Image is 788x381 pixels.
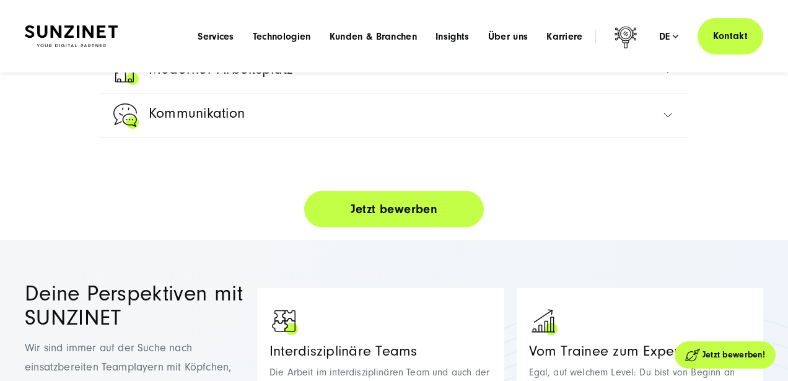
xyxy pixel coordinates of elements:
[269,307,300,338] img: module-puzzle-programming-apps-websites-48
[436,30,470,43] a: Insights
[698,18,763,55] a: Kontakt
[488,30,528,43] a: Über uns
[25,25,118,47] img: SUNZINET Full Service Digital Agentur
[269,342,492,360] h3: Interdisziplinäre Teams
[546,30,583,43] a: Karriere
[253,30,311,43] a: Technologien
[330,30,417,43] a: Kunden & Branchen
[198,30,234,43] a: Services
[112,102,141,131] img: Kommunikation-icon
[112,94,676,137] a: Kommunikation-icon Kommunikation
[149,102,245,131] span: Kommunikation
[304,191,484,227] a: Jetzt bewerben
[529,342,751,360] h3: Vom Trainee zum Expert
[529,307,560,338] img: performance-increase-business-products
[675,341,776,369] a: Jetzt bewerben!
[25,282,248,331] h2: Deine Perspektiven mit SUNZINET
[659,30,679,43] div: de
